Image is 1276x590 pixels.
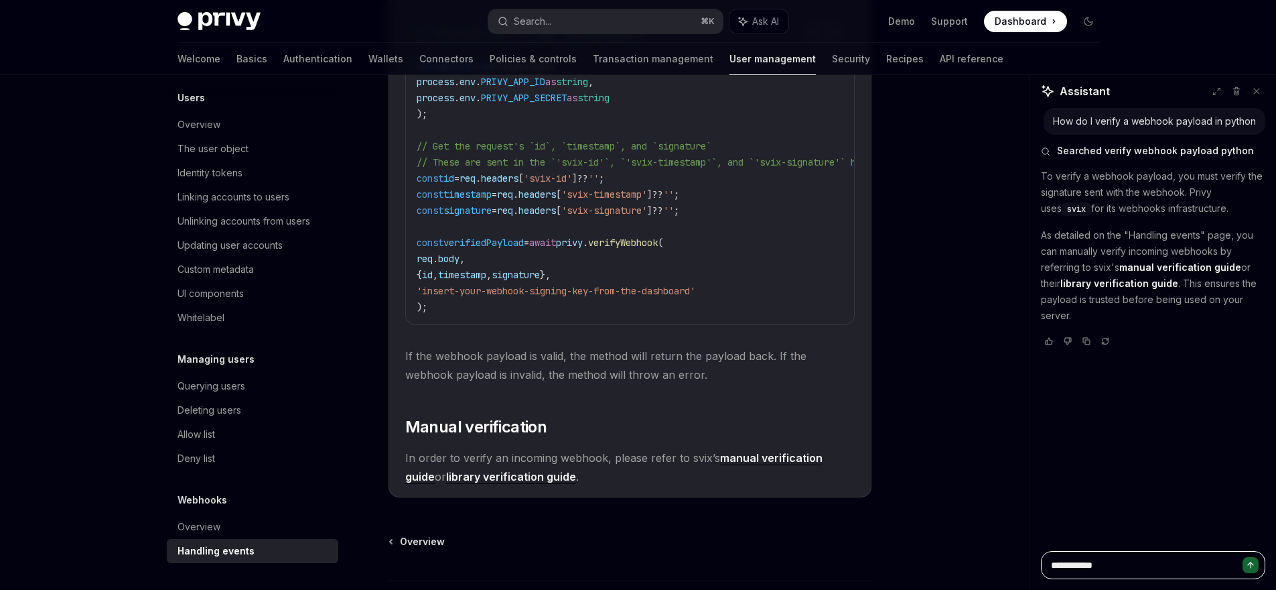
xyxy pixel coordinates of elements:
[481,172,518,184] span: headers
[701,16,715,27] span: ⌘ K
[446,470,576,484] a: library verification guide
[167,282,338,306] a: UI components
[476,172,481,184] span: .
[1119,261,1241,274] a: manual verification guide
[1060,83,1110,99] span: Assistant
[663,204,674,217] span: ''
[178,189,289,205] div: Linking accounts to users
[497,188,513,200] span: req
[556,204,561,217] span: [
[417,301,427,313] span: );
[459,92,476,104] span: env
[492,188,497,200] span: =
[417,269,422,281] span: {
[178,310,224,326] div: Whitelabel
[368,43,403,75] a: Wallets
[178,451,215,467] div: Deny list
[178,286,244,302] div: UI components
[459,76,476,88] span: env
[1078,11,1099,32] button: Toggle dark mode
[572,172,577,184] span: ]
[454,76,459,88] span: .
[178,426,215,442] div: Allow list
[167,161,338,185] a: Identity tokens
[529,237,556,249] span: await
[417,92,454,104] span: process
[476,76,481,88] span: .
[167,185,338,209] a: Linking accounts to users
[832,43,870,75] a: Security
[178,543,255,559] div: Handling events
[481,76,545,88] span: PRIVY_APP_ID
[1041,168,1265,217] p: To verify a webhook payload, you must verify the signature sent with the webhook. Privy uses for ...
[1041,227,1265,324] p: As detailed on the "Handling events" page, you can manually verify incoming webhooks by referring...
[888,15,915,28] a: Demo
[167,306,338,330] a: Whitelabel
[513,204,518,217] span: .
[167,137,338,161] a: The user object
[588,76,593,88] span: ,
[443,204,492,217] span: signature
[577,172,588,184] span: ??
[481,92,567,104] span: PRIVY_APP_SECRET
[433,253,438,265] span: .
[1057,144,1254,158] span: Searched verify webhook payload python
[513,188,518,200] span: .
[178,165,242,181] div: Identity tokens
[652,188,663,200] span: ??
[417,140,711,152] span: // Get the request's `id`, `timestamp`, and `signature`
[940,43,1003,75] a: API reference
[593,43,713,75] a: Transaction management
[405,347,855,384] span: If the webhook payload is valid, the method will return the payload back. If the webhook payload ...
[545,76,556,88] span: as
[390,535,445,548] a: Overview
[417,237,443,249] span: const
[518,172,524,184] span: [
[433,269,438,281] span: ,
[588,172,599,184] span: ''
[178,378,245,394] div: Querying users
[886,43,924,75] a: Recipes
[1053,115,1256,128] div: How do I verify a webhook payload in python
[417,285,695,297] span: 'insert-your-webhook-signing-key-from-the-dashboard'
[167,539,338,563] a: Handling events
[476,92,481,104] span: .
[492,204,497,217] span: =
[454,172,459,184] span: =
[674,188,679,200] span: ;
[417,188,443,200] span: const
[588,237,658,249] span: verifyWebhook
[599,172,604,184] span: ;
[422,269,433,281] span: id
[443,172,454,184] span: id
[167,398,338,422] a: Deleting users
[400,535,445,548] span: Overview
[729,43,816,75] a: User management
[178,519,220,535] div: Overview
[459,253,465,265] span: ,
[178,12,261,31] img: dark logo
[178,43,220,75] a: Welcome
[1067,204,1086,215] span: svix
[556,76,588,88] span: string
[524,172,572,184] span: 'svix-id'
[178,141,249,157] div: The user object
[674,204,679,217] span: ;
[514,13,551,29] div: Search...
[931,15,968,28] a: Support
[561,204,647,217] span: 'svix-signature'
[167,422,338,447] a: Allow list
[518,188,556,200] span: headers
[663,188,674,200] span: ''
[178,117,220,133] div: Overview
[647,188,652,200] span: ]
[417,156,958,168] span: // These are sent in the `'svix-id'`, `'svix-timestamp'`, and `'svix-signature'` headers respecti...
[729,9,788,34] button: Ask AI
[652,204,663,217] span: ??
[178,351,255,367] h5: Managing users
[405,416,547,438] span: Manual verification
[438,253,459,265] span: body
[405,449,855,486] span: In order to verify an incoming webhook, please refer to svix’s or .
[454,92,459,104] span: .
[417,204,443,217] span: const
